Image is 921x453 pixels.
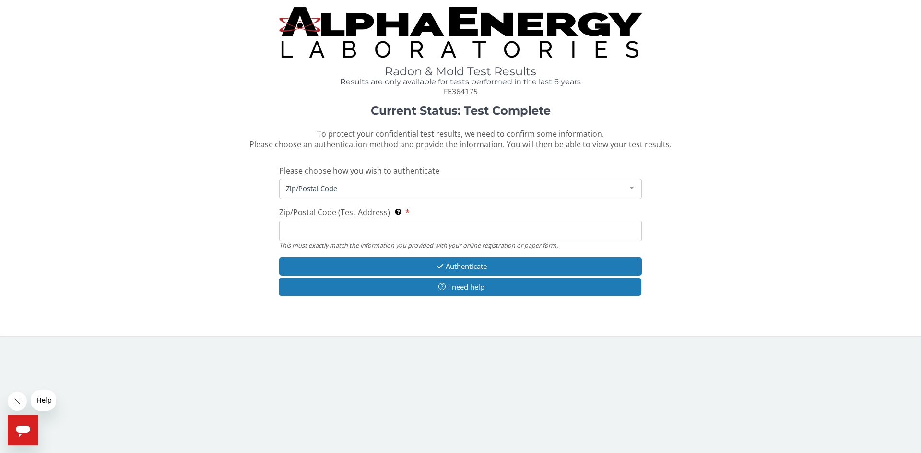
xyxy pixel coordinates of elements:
div: This must exactly match the information you provided with your online registration or paper form. [279,241,642,250]
span: Zip/Postal Code (Test Address) [279,207,390,218]
span: FE364175 [444,86,478,97]
h1: Radon & Mold Test Results [279,65,642,78]
iframe: Close message [8,392,27,411]
span: To protect your confidential test results, we need to confirm some information. Please choose an ... [249,128,672,150]
span: Please choose how you wish to authenticate [279,165,439,176]
span: Zip/Postal Code [283,183,622,194]
button: I need help [279,278,641,296]
iframe: Message from company [31,390,56,411]
button: Authenticate [279,257,642,275]
iframe: Button to launch messaging window [8,415,38,445]
img: TightCrop.jpg [279,7,642,58]
h4: Results are only available for tests performed in the last 6 years [279,78,642,86]
strong: Current Status: Test Complete [371,104,551,117]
